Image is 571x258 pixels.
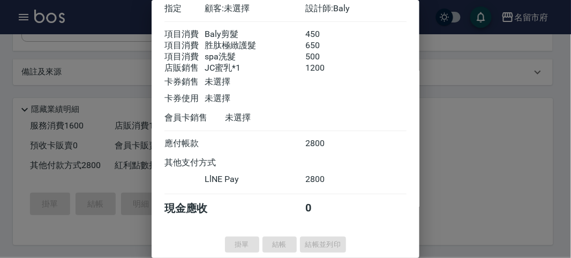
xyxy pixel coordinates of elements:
[164,138,205,149] div: 應付帳款
[306,174,346,184] div: 2800
[164,40,205,51] div: 項目消費
[164,93,205,104] div: 卡券使用
[306,40,346,51] div: 650
[164,112,225,124] div: 會員卡銷售
[164,201,225,216] div: 現金應收
[306,51,346,63] div: 500
[164,157,245,169] div: 其他支付方式
[306,201,346,216] div: 0
[205,29,305,40] div: Baly剪髮
[205,174,305,184] div: LlNE Pay
[164,77,205,88] div: 卡券銷售
[205,93,305,104] div: 未選擇
[306,138,346,149] div: 2800
[306,3,407,14] div: 設計師: Baly
[164,63,205,74] div: 店販銷售
[205,40,305,51] div: 胜肽極緻護髮
[306,29,346,40] div: 450
[164,51,205,63] div: 項目消費
[164,29,205,40] div: 項目消費
[205,51,305,63] div: spa洗髮
[205,63,305,74] div: JC蜜乳*1
[205,77,305,88] div: 未選擇
[306,63,346,74] div: 1200
[164,3,205,14] div: 指定
[225,112,326,124] div: 未選擇
[205,3,305,14] div: 顧客: 未選擇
